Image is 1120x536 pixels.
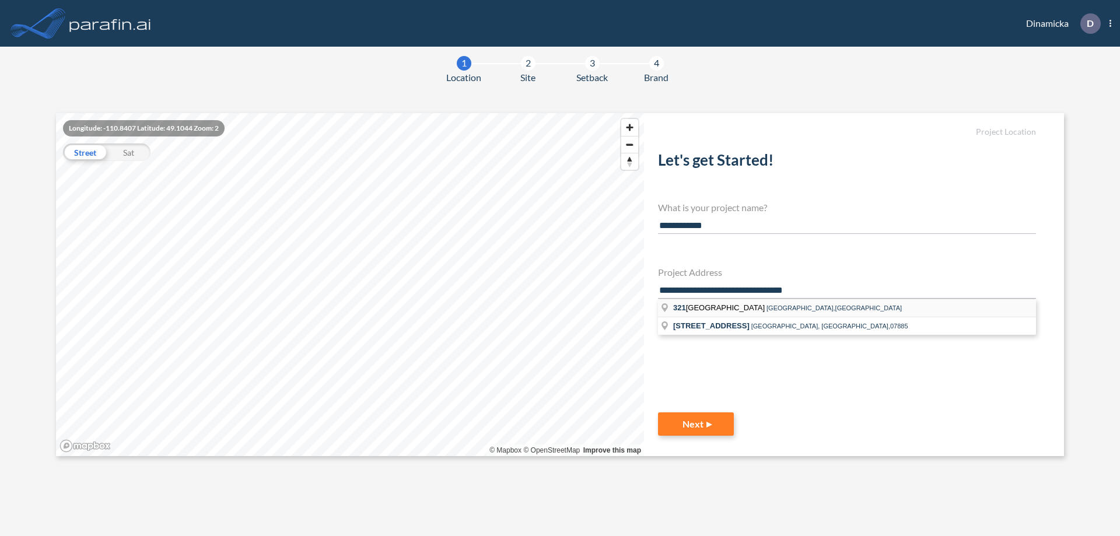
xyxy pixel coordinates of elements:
div: Longitude: -110.8407 Latitude: 49.1044 Zoom: 2 [63,120,225,136]
h5: Project Location [658,127,1036,137]
h2: Let's get Started! [658,151,1036,174]
span: [GEOGRAPHIC_DATA], [GEOGRAPHIC_DATA],07885 [751,323,908,330]
a: OpenStreetMap [523,446,580,454]
div: Street [63,143,107,161]
a: Mapbox [489,446,521,454]
canvas: Map [56,113,644,456]
span: Zoom out [621,136,638,153]
span: 321 [673,303,686,312]
img: logo [67,12,153,35]
a: Mapbox homepage [60,439,111,453]
button: Zoom in [621,119,638,136]
span: [GEOGRAPHIC_DATA],[GEOGRAPHIC_DATA] [766,304,902,311]
div: 3 [585,56,600,71]
button: Next [658,412,734,436]
div: Dinamicka [1009,13,1111,34]
span: Brand [644,71,668,85]
span: [STREET_ADDRESS] [673,321,750,330]
span: Location [446,71,481,85]
div: 1 [457,56,471,71]
span: [GEOGRAPHIC_DATA] [673,303,766,312]
button: Zoom out [621,136,638,153]
a: Improve this map [583,446,641,454]
h4: Project Address [658,267,1036,278]
span: Site [520,71,535,85]
div: Sat [107,143,150,161]
h4: What is your project name? [658,202,1036,213]
button: Reset bearing to north [621,153,638,170]
div: 2 [521,56,535,71]
div: 4 [649,56,664,71]
p: D [1087,18,1094,29]
span: Setback [576,71,608,85]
